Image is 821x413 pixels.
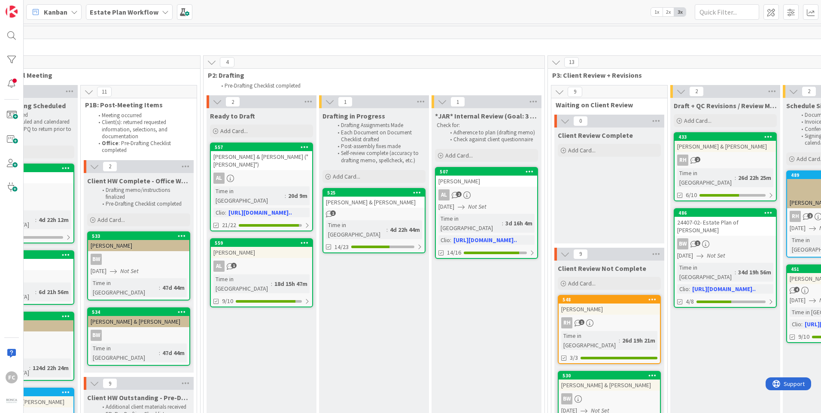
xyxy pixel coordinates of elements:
div: 530 [563,373,660,379]
span: [DATE] [790,224,806,233]
span: 9 [568,87,582,97]
li: : Pre-Drafting Checklist completed [94,140,187,154]
a: 559[PERSON_NAME]ALTime in [GEOGRAPHIC_DATA]:18d 15h 47m9/10 [210,238,313,307]
div: AL [211,173,312,184]
span: 1 [695,240,700,246]
div: 557[PERSON_NAME] & [PERSON_NAME] ("[PERSON_NAME]") [211,143,312,170]
span: : [450,235,451,245]
div: BW [88,254,189,265]
div: 124d 22h 24m [30,363,71,373]
li: Adherence to plan (drafting memo) [445,129,537,136]
span: Add Card... [333,173,360,180]
div: [PERSON_NAME] & [PERSON_NAME] [88,316,189,327]
span: : [35,287,36,297]
div: 530[PERSON_NAME] & [PERSON_NAME] [559,372,660,391]
span: : [619,336,620,345]
div: 507 [436,168,537,176]
div: 433 [678,134,776,140]
div: BW [675,238,776,249]
div: BW [91,330,102,341]
span: Waiting on Client Review [556,100,657,109]
span: 11 [97,87,112,97]
span: : [689,284,690,294]
img: Visit kanbanzone.com [6,6,18,18]
a: [URL][DOMAIN_NAME].. [228,209,292,216]
div: BW [677,238,688,249]
div: 533 [88,232,189,240]
div: 34d 19h 56m [736,267,773,277]
div: 24407-02- Estate Plan of [PERSON_NAME] [675,217,776,236]
span: Add Card... [684,117,712,125]
span: 3x [674,8,686,16]
span: 2x [663,8,674,16]
span: 1 [231,263,237,268]
div: RH [559,317,660,328]
div: 507 [440,169,537,175]
div: Clio [790,319,801,329]
span: : [735,173,736,182]
span: Kanban [44,7,67,17]
div: 557 [215,144,312,150]
div: 533 [92,233,189,239]
span: P1B: Post-Meeting Items [85,100,186,109]
div: 534[PERSON_NAME] & [PERSON_NAME] [88,308,189,327]
span: 1 [579,319,584,325]
div: BW [561,393,572,404]
strong: Office [102,140,119,147]
div: AL [438,189,450,200]
p: Check for: [437,122,536,129]
span: 14/23 [334,243,349,252]
div: [PERSON_NAME] & [PERSON_NAME] [675,141,776,152]
div: 557 [211,143,312,151]
li: Client(s): returned requested information, selections, and documentation [94,119,187,140]
div: 486 [675,209,776,217]
span: : [502,219,503,228]
span: 1 [450,97,465,107]
span: Add Card... [568,279,596,287]
div: Clio [438,235,450,245]
span: Client HW Outstanding - Pre-Drafting Checklist [87,393,190,402]
span: 9 [573,249,588,259]
div: 433 [675,133,776,141]
div: 548 [559,296,660,304]
span: 4 [794,287,800,292]
span: 4 [220,57,234,67]
img: avatar [6,395,18,407]
span: : [225,208,226,217]
li: Drafting Assignments Made [333,122,424,129]
a: [URL][DOMAIN_NAME].. [453,236,517,244]
span: : [271,279,272,288]
div: BW [559,393,660,404]
div: 525 [327,190,425,196]
li: Post-assembly fixes made [333,143,424,150]
div: [PERSON_NAME] [436,176,537,187]
div: Time in [GEOGRAPHIC_DATA] [326,220,386,239]
span: : [735,267,736,277]
div: 530 [559,372,660,380]
span: 1 [330,210,336,216]
span: 21/22 [222,221,236,230]
div: 534 [92,309,189,315]
a: 525[PERSON_NAME] & [PERSON_NAME]Time in [GEOGRAPHIC_DATA]:4d 22h 44m14/23 [322,188,426,253]
div: AL [213,261,225,272]
a: 433[PERSON_NAME] & [PERSON_NAME]RHTime in [GEOGRAPHIC_DATA]:26d 22h 25m6/10 [674,132,777,201]
span: 14/16 [447,248,461,257]
span: 0 [573,116,588,126]
div: 559[PERSON_NAME] [211,239,312,258]
div: 47d 44m [160,348,187,358]
div: Time in [GEOGRAPHIC_DATA] [91,343,159,362]
span: : [29,363,30,373]
div: 4d 22h 12m [36,215,71,225]
div: Time in [GEOGRAPHIC_DATA] [213,186,285,205]
b: Estate Plan Workflow [90,8,158,16]
span: 3/3 [570,353,578,362]
div: 525 [323,189,425,197]
li: Pre-Drafting Checklist completed [97,200,189,207]
div: [PERSON_NAME] & [PERSON_NAME] [559,380,660,391]
li: Additional client materials received [97,404,189,410]
span: P2: Drafting [208,71,534,79]
span: Add Card... [445,152,473,159]
div: 525[PERSON_NAME] & [PERSON_NAME] [323,189,425,208]
input: Quick Filter... [695,4,759,20]
a: 548[PERSON_NAME]RHTime in [GEOGRAPHIC_DATA]:26d 19h 21m3/3 [558,295,661,364]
